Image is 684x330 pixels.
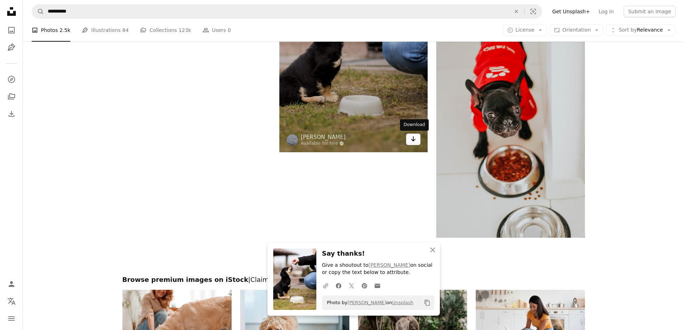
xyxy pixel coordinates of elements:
[594,6,618,17] a: Log in
[548,6,594,17] a: Get Unsplash+
[4,107,19,121] a: Download History
[345,278,358,293] a: Share on Twitter
[562,27,591,33] span: Orientation
[140,19,191,42] a: Collections 123k
[516,27,535,33] span: License
[392,300,413,305] a: Unsplash
[4,40,19,55] a: Illustrations
[371,278,384,293] a: Share over email
[619,27,663,34] span: Relevance
[301,134,346,141] a: [PERSON_NAME]
[406,134,420,145] a: Download
[436,123,585,130] a: black pug wearing red and white santa hat
[525,5,542,18] button: Visual search
[436,15,585,238] img: black pug wearing red and white santa hat
[508,5,524,18] button: Clear
[122,26,129,34] span: 84
[4,89,19,104] a: Collections
[348,300,386,305] a: [PERSON_NAME]
[279,37,428,44] a: person in black jacket and blue denim jeans holding black and white short coated dog
[332,278,345,293] a: Share on Facebook
[248,276,330,283] span: | Claim your discount now
[203,19,231,42] a: Users 0
[358,278,371,293] a: Share on Pinterest
[32,5,44,18] button: Search Unsplash
[32,4,542,19] form: Find visuals sitewide
[4,311,19,326] button: Menu
[4,277,19,291] a: Log in / Sign up
[606,24,675,36] button: Sort byRelevance
[4,72,19,87] a: Explore
[122,275,585,284] h2: Browse premium images on iStock
[322,262,434,276] p: Give a shoutout to on social or copy the text below to attribute.
[178,26,191,34] span: 123k
[624,6,675,17] button: Submit an image
[324,297,414,308] span: Photo by on
[400,119,429,131] div: Download
[287,134,298,146] img: Go to Kacper Chrzanowski's profile
[301,141,346,147] a: Available for hire
[550,24,603,36] button: Orientation
[4,4,19,20] a: Home — Unsplash
[503,24,547,36] button: License
[368,262,410,268] a: [PERSON_NAME]
[421,297,433,309] button: Copy to clipboard
[322,248,434,259] h3: Say thanks!
[619,27,637,33] span: Sort by
[4,294,19,308] button: Language
[228,26,231,34] span: 0
[82,19,129,42] a: Illustrations 84
[4,23,19,37] a: Photos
